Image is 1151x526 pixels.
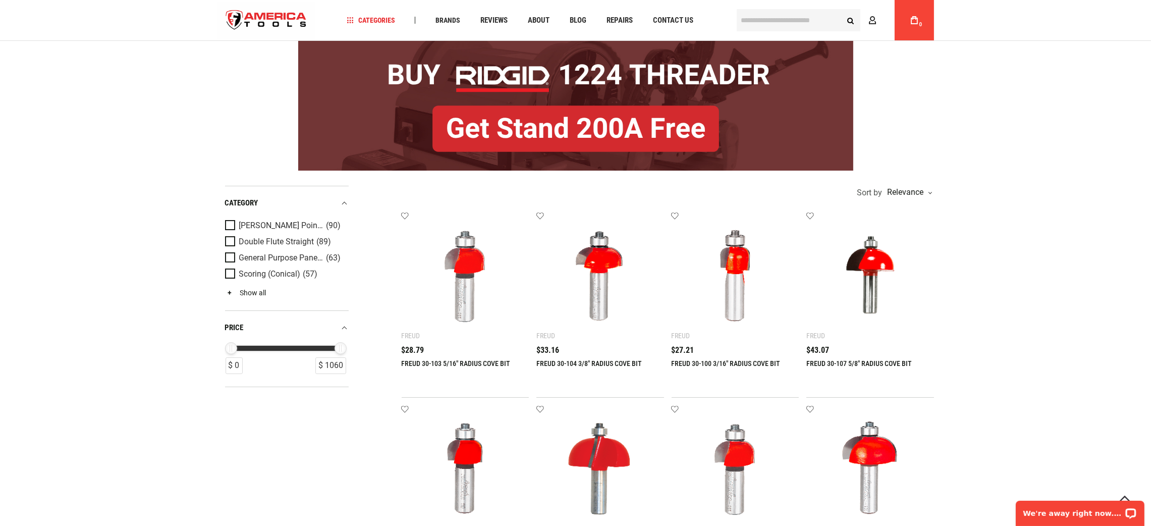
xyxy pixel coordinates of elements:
[412,222,519,330] img: FREUD 30-103 5/16
[217,2,315,39] a: store logo
[225,196,349,210] div: category
[476,14,512,27] a: Reviews
[326,222,341,230] span: (90)
[523,14,554,27] a: About
[225,321,349,335] div: price
[225,220,346,231] a: [PERSON_NAME] Point Bits (90)
[239,270,301,279] span: Scoring (Conical)
[672,346,694,354] span: $27.21
[480,17,508,24] span: Reviews
[402,332,420,340] div: Freud
[347,17,395,24] span: Categories
[536,346,559,354] span: $33.16
[841,11,860,30] button: Search
[565,14,591,27] a: Blog
[672,332,690,340] div: Freud
[225,269,346,280] a: Scoring (Conical) (57)
[682,415,789,523] img: FREUD 30-111 5/16
[225,289,266,297] a: Show all
[226,357,243,374] div: $ 0
[342,14,400,27] a: Categories
[402,359,510,367] a: FREUD 30-103 5/16" RADIUS COVE BIT
[239,253,324,262] span: General Purpose Panel Sizing
[885,188,931,196] div: Relevance
[298,37,853,44] a: BOGO: Buy RIDGID® 1224 Threader, Get Stand 200A Free!
[298,37,853,171] img: BOGO: Buy RIDGID® 1224 Threader, Get Stand 200A Free!
[412,415,519,523] img: FREUD 30-110 1/4
[546,415,654,523] img: FREUD 30-108 3/4
[816,415,924,523] img: FREUD 30-114 1/2
[315,357,346,374] div: $ 1060
[536,332,555,340] div: Freud
[217,2,315,39] img: America Tools
[326,254,341,262] span: (63)
[806,346,829,354] span: $43.07
[225,236,346,247] a: Double Flute Straight (89)
[225,186,349,387] div: Product Filters
[435,17,460,24] span: Brands
[317,238,332,246] span: (89)
[546,222,654,330] img: FREUD 30-104 3/8
[602,14,637,27] a: Repairs
[816,222,924,330] img: FREUD 30-107 5/8
[672,359,780,367] a: FREUD 30-100 3/16" RADIUS COVE BIT
[857,189,883,197] span: Sort by
[653,17,693,24] span: Contact Us
[239,237,314,246] span: Double Flute Straight
[303,270,318,279] span: (57)
[682,222,789,330] img: FREUD 30-100 3/16
[607,17,633,24] span: Repairs
[431,14,465,27] a: Brands
[570,17,586,24] span: Blog
[402,346,424,354] span: $28.79
[806,359,911,367] a: FREUD 30-107 5/8" RADIUS COVE BIT
[919,22,922,27] span: 0
[648,14,698,27] a: Contact Us
[528,17,550,24] span: About
[806,332,825,340] div: Freud
[536,359,641,367] a: FREUD 30-104 3/8" RADIUS COVE BIT
[239,221,324,230] span: [PERSON_NAME] Point Bits
[1009,494,1151,526] iframe: LiveChat chat widget
[225,252,346,264] a: General Purpose Panel Sizing (63)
